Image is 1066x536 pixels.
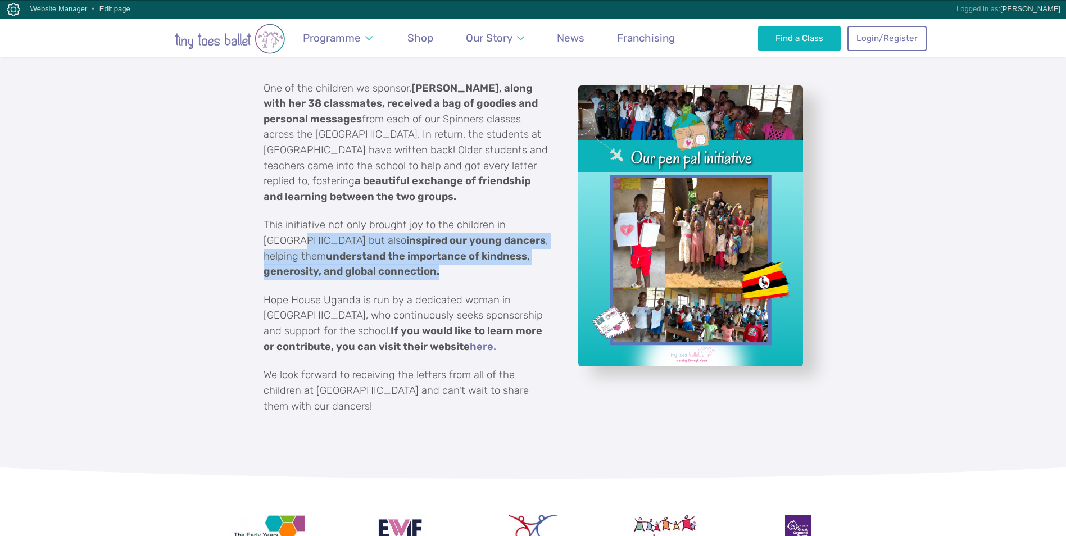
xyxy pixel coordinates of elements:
p: One of the children we sponsor, from each of our Spinners classes across the [GEOGRAPHIC_DATA]. I... [264,81,550,205]
p: We look forward to receiving the letters from all of the children at [GEOGRAPHIC_DATA] and can't ... [264,367,550,414]
span: Shop [407,31,433,44]
a: Shop [402,25,439,51]
a: Login/Register [847,26,926,51]
a: Edit page [99,4,130,13]
span: News [557,31,584,44]
strong: [PERSON_NAME], along with her 38 classmates, received a bag of goodies and personal messages [264,82,538,125]
a: Website Manager [30,4,88,13]
a: [PERSON_NAME] [1000,4,1060,13]
a: here. [470,342,496,353]
a: Our Story [460,25,529,51]
a: Programme [298,25,378,51]
a: Franchising [612,25,681,51]
img: tiny toes ballet [140,24,320,54]
p: Hope House Uganda is run by a dedicated woman in [GEOGRAPHIC_DATA], who continuously seeks sponso... [264,293,550,355]
p: This initiative not only brought joy to the children in [GEOGRAPHIC_DATA] but also , helping them [264,217,550,279]
a: Find a Class [758,26,841,51]
span: Programme [303,31,361,44]
strong: a beautiful exchange of friendship and learning between the two groups. [264,175,530,203]
strong: inspired our young dancers [406,234,546,247]
img: Copper Bay Digital CMS [7,3,20,16]
div: Logged in as: [956,1,1060,17]
span: Franchising [617,31,675,44]
a: Go to home page [140,18,320,57]
strong: If you would like to learn more or contribute, you can visit their website [264,325,542,353]
a: News [552,25,590,51]
a: View full-size image [578,85,803,366]
strong: understand the importance of kindness, generosity, and global connection. [264,250,530,278]
span: Our Story [466,31,512,44]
